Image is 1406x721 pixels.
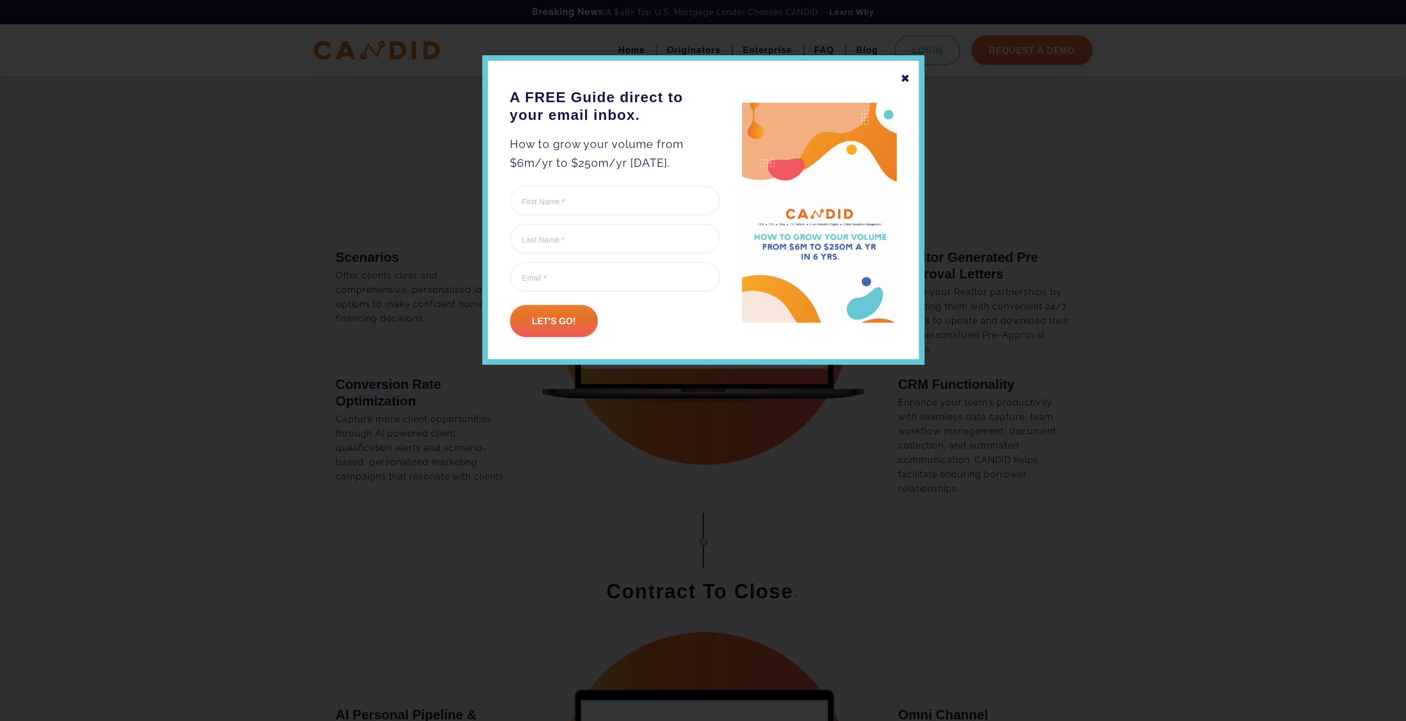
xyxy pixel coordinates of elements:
input: First Name * [510,186,720,215]
input: Let's go! [510,305,598,337]
img: A FREE Guide direct to your email inbox. [742,103,897,323]
div: ✖ [901,69,910,88]
p: How to grow your volume from $6m/yr to $250m/yr [DATE]. [510,135,720,172]
h3: A FREE Guide direct to your email inbox. [510,88,720,124]
input: Email * [510,262,720,292]
input: Last Name * [510,224,720,254]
